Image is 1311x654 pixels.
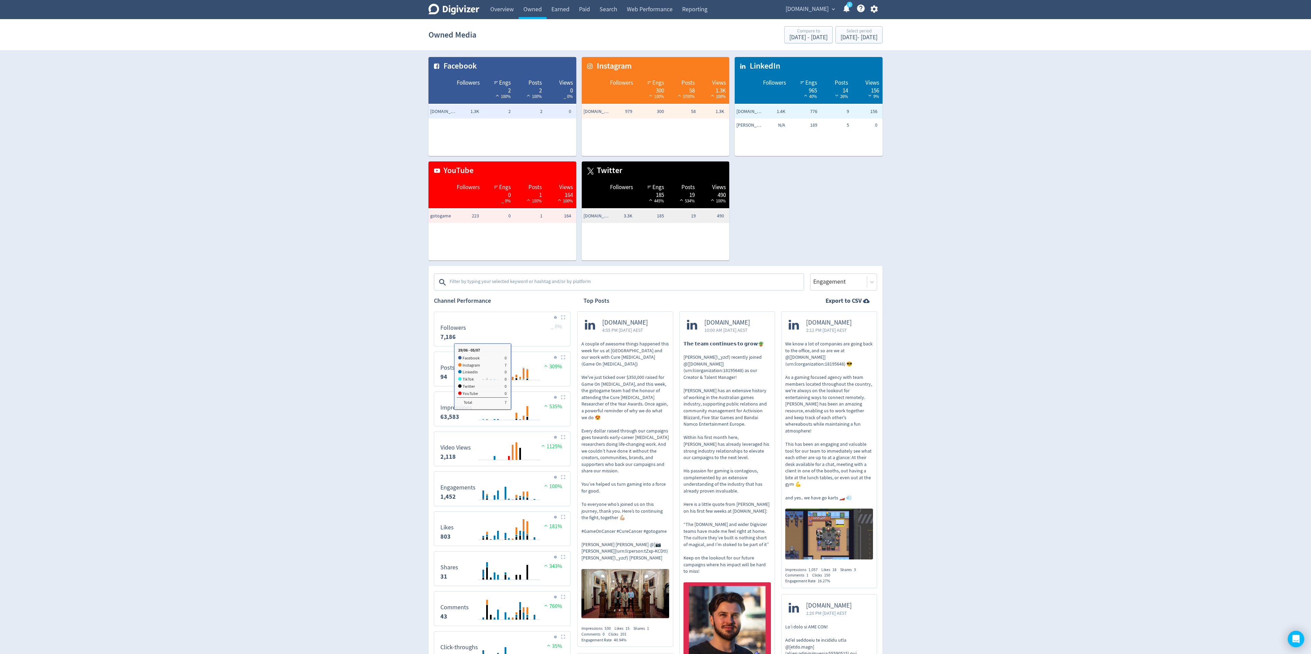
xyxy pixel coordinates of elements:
[835,26,883,43] button: Select period[DATE]- [DATE]
[551,323,562,330] span: _ 0%
[437,514,567,543] svg: Likes 803
[440,532,451,541] strong: 803
[457,183,480,191] span: Followers
[593,60,632,72] span: Instagram
[602,327,648,333] span: 4:55 PM [DATE] AEST
[763,79,786,87] span: Followers
[440,373,447,381] strong: 94
[620,631,626,637] span: 201
[449,105,481,118] td: 1.3K
[786,4,829,15] span: [DOMAIN_NAME]
[824,87,848,92] div: 14
[826,297,862,305] strong: Export to CSV
[614,637,626,643] span: 40.94%
[602,105,634,118] td: 979
[806,602,852,610] span: [DOMAIN_NAME]
[833,94,848,99] span: 26%
[581,637,630,643] div: Engagement Rate
[709,197,716,202] img: positive-performance-white.svg
[647,197,654,202] img: positive-performance-white.svg
[787,118,819,132] td: 189
[544,105,576,118] td: 0
[676,94,695,99] span: 5700%
[625,626,630,631] span: 15
[434,297,570,305] h2: Channel Performance
[854,567,856,572] span: 3
[437,554,567,583] svg: Shares 31
[440,484,476,492] dt: Engagements
[593,165,622,176] span: Twitter
[835,79,848,87] span: Posts
[440,643,478,651] dt: Click-throughs
[652,79,664,87] span: Engs
[542,363,562,370] span: 309%
[789,34,828,41] div: [DATE] - [DATE]
[647,198,664,204] span: 445%
[647,93,654,98] img: positive-performance-white.svg
[494,94,511,99] span: 100%
[437,315,567,343] svg: Followers 0
[542,403,549,408] img: positive-performance.svg
[440,453,456,461] strong: 2,118
[781,312,877,561] a: [DOMAIN_NAME]2:12 PM [DATE] AESTWe know a lot of companies are going back to the office, and so a...
[709,93,716,98] img: positive-performance-white.svg
[440,493,456,501] strong: 1,452
[833,93,840,98] img: negative-performance-white.svg
[583,108,611,115] span: goto.game
[841,34,877,41] div: [DATE] - [DATE]
[787,105,819,118] td: 776
[802,93,809,98] img: positive-performance-white.svg
[542,483,562,490] span: 100%
[525,94,542,99] span: 100%
[578,312,673,620] a: [DOMAIN_NAME]4:55 PM [DATE] AESTA couple of awesome things happened this week for us at [GEOGRAPH...
[855,87,879,92] div: 156
[583,213,611,219] span: goto.game
[449,209,481,223] td: 223
[457,79,480,87] span: Followers
[634,209,666,223] td: 185
[806,327,852,333] span: 2:12 PM [DATE] AEST
[561,635,565,639] img: Placeholder
[428,24,476,46] h1: Owned Media
[602,209,634,223] td: 3.3K
[615,626,633,631] div: Likes
[528,79,542,87] span: Posts
[440,60,477,72] span: Facebook
[784,26,833,43] button: Compare to[DATE] - [DATE]
[832,567,836,572] span: 18
[736,122,764,129] span: Jack Hudson
[440,603,469,611] dt: Comments
[561,555,565,559] img: Placeholder
[487,191,511,197] div: 0
[437,435,567,463] svg: Video Views 2,118
[1288,631,1304,647] div: Open Intercom Messenger
[582,57,730,156] table: customized table
[697,105,729,118] td: 1.3K
[610,183,633,191] span: Followers
[666,105,697,118] td: 58
[499,183,511,191] span: Engs
[561,475,565,479] img: Placeholder
[849,2,850,7] text: 5
[437,355,567,383] svg: Posts 94
[518,87,542,92] div: 2
[525,93,532,98] img: positive-performance-white.svg
[561,315,565,319] img: Placeholder
[697,209,729,223] td: 490
[525,198,542,204] span: 100%
[499,79,511,87] span: Engs
[494,93,501,98] img: positive-performance-white.svg
[793,87,817,92] div: 965
[440,564,458,571] dt: Shares
[805,79,817,87] span: Engs
[518,191,542,197] div: 1
[866,94,879,99] span: 9%
[440,413,459,421] strong: 63,583
[556,198,573,204] span: 100%
[671,191,695,197] div: 19
[481,209,512,223] td: 0
[525,197,532,202] img: positive-performance-white.svg
[528,183,542,191] span: Posts
[647,94,664,99] span: 100%
[603,631,605,637] span: 0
